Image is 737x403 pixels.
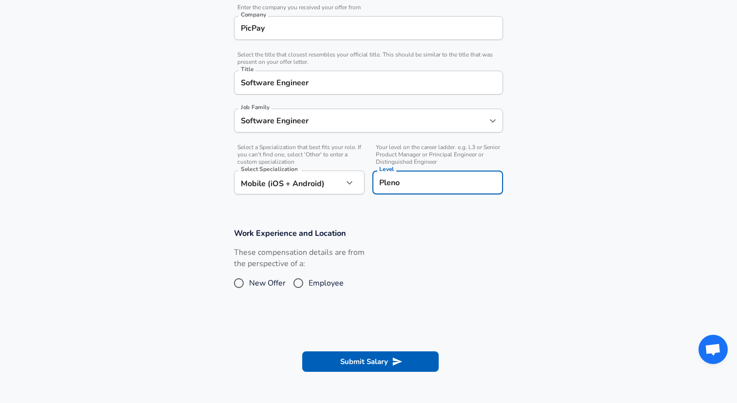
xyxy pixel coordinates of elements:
[377,175,499,190] input: L3
[234,4,503,11] span: Enter the company you received your offer from
[486,114,500,128] button: Open
[238,75,499,90] input: Software Engineer
[234,51,503,66] span: Select the title that closest resembles your official title. This should be similar to the title ...
[302,351,439,372] button: Submit Salary
[234,228,503,239] h3: Work Experience and Location
[234,144,365,166] span: Select a Specialization that best fits your role. If you can't find one, select 'Other' to enter ...
[249,277,286,289] span: New Offer
[309,277,344,289] span: Employee
[379,166,394,172] label: Level
[234,247,365,269] label: These compensation details are from the perspective of a:
[698,335,728,364] div: Bate-papo aberto
[238,113,484,128] input: Software Engineer
[241,12,266,18] label: Company
[241,166,297,172] label: Select Specialization
[238,20,499,36] input: Google
[234,171,343,194] div: Mobile (iOS + Android)
[241,66,253,72] label: Title
[241,104,270,110] label: Job Family
[372,144,503,166] span: Your level on the career ladder. e.g. L3 or Senior Product Manager or Principal Engineer or Disti...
